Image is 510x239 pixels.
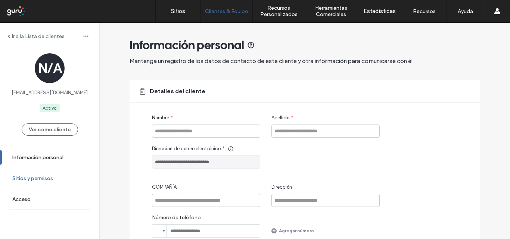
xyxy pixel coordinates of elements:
[152,125,260,138] input: Nombre
[271,183,292,191] span: Dirección
[171,8,185,15] label: Sitios
[364,8,396,15] label: Estadísticas
[22,123,78,136] button: Ver como cliente
[152,183,177,191] span: COMPAÑÍA
[152,145,221,152] span: Dirección de correo electrónico
[305,5,357,18] label: Herramientas Comerciales
[152,194,260,207] input: COMPAÑÍA
[16,5,37,12] span: Ayuda
[150,87,205,95] span: Detalles del cliente
[130,38,244,53] span: Información personal
[152,155,260,169] input: Dirección de correo electrónico
[12,196,31,202] label: Acceso
[205,8,248,15] label: Clientes & Equipo
[152,214,260,224] label: Número de teléfono
[271,194,380,207] input: Dirección
[271,125,380,138] input: Apellido
[279,224,314,237] label: Agregar número
[253,5,305,18] label: Recursos Personalizados
[152,114,169,122] span: Nombre
[12,33,65,40] label: Ir a la Lista de clientes
[12,175,53,182] label: Sitios y permisos
[43,105,57,111] div: Activo
[271,114,289,122] span: Apellido
[12,154,63,161] label: Información personal
[413,8,436,15] label: Recursos
[458,8,473,15] label: Ayuda
[35,53,65,83] div: N/A
[12,89,88,97] span: [EMAIL_ADDRESS][DOMAIN_NAME]
[130,57,414,65] span: Mantenga un registro de los datos de contacto de este cliente y otra información para comunicarse...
